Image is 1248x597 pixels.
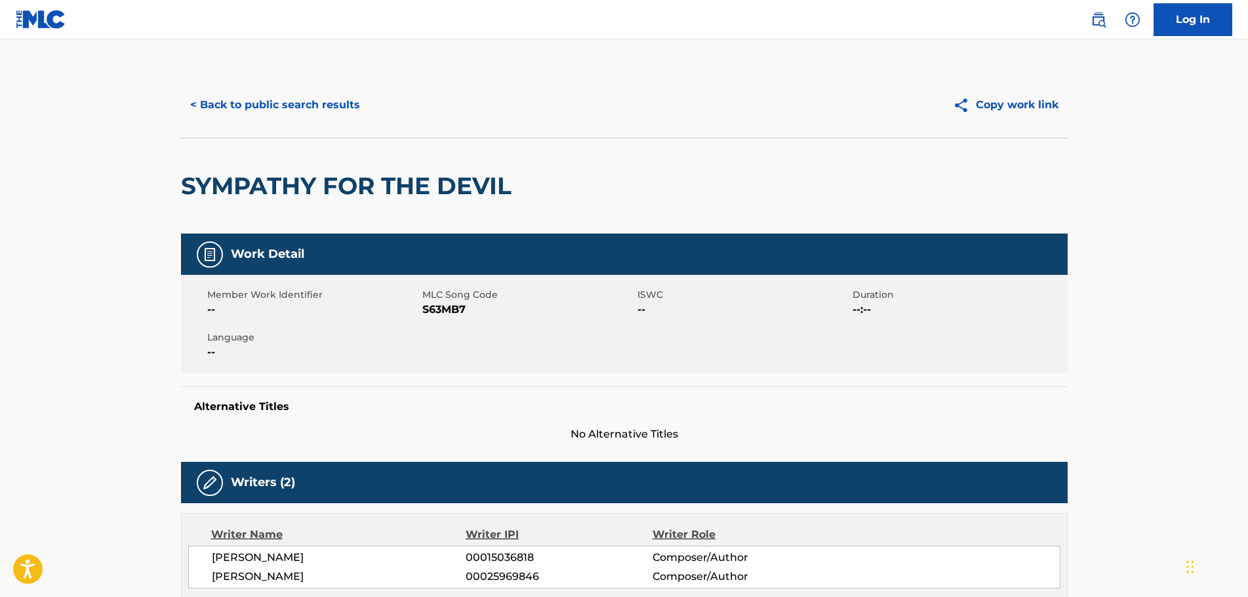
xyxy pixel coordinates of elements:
[207,344,419,360] span: --
[944,89,1068,121] button: Copy work link
[207,331,419,344] span: Language
[181,89,369,121] button: < Back to public search results
[466,527,653,543] div: Writer IPI
[207,288,419,302] span: Member Work Identifier
[1125,12,1140,28] img: help
[422,302,634,318] span: S63MB7
[637,288,849,302] span: ISWC
[466,550,652,566] span: 00015036818
[231,247,304,262] h5: Work Detail
[207,302,419,318] span: --
[653,569,822,585] span: Composer/Author
[1085,7,1112,33] a: Public Search
[466,569,652,585] span: 00025969846
[212,550,466,566] span: [PERSON_NAME]
[16,10,66,29] img: MLC Logo
[653,550,822,566] span: Composer/Author
[1186,547,1194,587] div: Drag
[1091,12,1106,28] img: search
[202,475,218,491] img: Writers
[1182,534,1248,597] iframe: Chat Widget
[422,288,634,302] span: MLC Song Code
[211,527,466,543] div: Writer Name
[637,302,849,318] span: --
[181,426,1068,442] span: No Alternative Titles
[231,475,295,490] h5: Writers (2)
[853,288,1064,302] span: Duration
[1119,7,1146,33] div: Help
[212,569,466,585] span: [PERSON_NAME]
[202,247,218,262] img: Work Detail
[853,302,1064,318] span: --:--
[953,97,976,113] img: Copy work link
[653,527,822,543] div: Writer Role
[1154,3,1232,36] a: Log In
[194,400,1055,413] h5: Alternative Titles
[181,171,518,201] h2: SYMPATHY FOR THE DEVIL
